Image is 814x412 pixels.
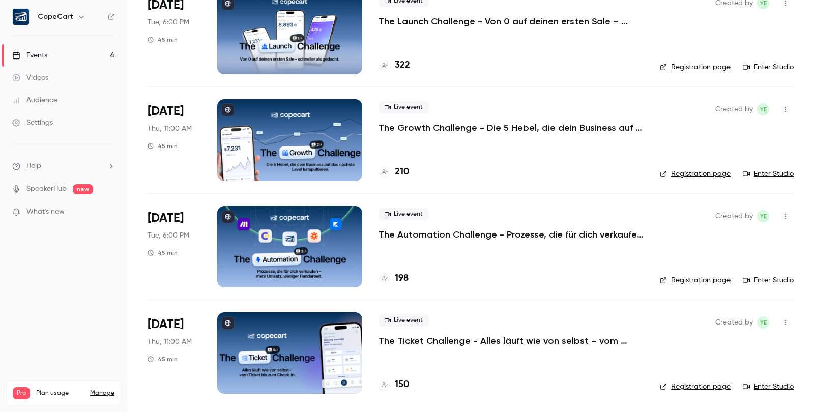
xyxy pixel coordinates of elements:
span: Yasamin Esfahani [757,210,769,222]
a: 210 [379,165,409,179]
span: Created by [715,316,753,329]
div: Oct 2 Thu, 11:00 AM (Europe/Berlin) [148,99,201,181]
span: Plan usage [36,389,84,397]
span: Created by [715,103,753,115]
div: Audience [12,95,57,105]
span: What's new [26,207,65,217]
span: Pro [13,387,30,399]
a: 150 [379,378,409,392]
span: Live event [379,101,429,113]
span: Yasamin Esfahani [757,316,769,329]
span: Live event [379,208,429,220]
span: new [73,184,93,194]
a: Registration page [660,275,731,285]
a: 198 [379,272,409,285]
a: Enter Studio [743,62,794,72]
a: Registration page [660,381,731,392]
a: Manage [90,389,114,397]
span: Created by [715,210,753,222]
span: YE [760,103,767,115]
span: Live event [379,314,429,327]
div: 45 min [148,249,178,257]
div: Events [12,50,47,61]
h4: 322 [395,58,410,72]
li: help-dropdown-opener [12,161,115,171]
div: Videos [12,73,48,83]
div: Oct 7 Tue, 6:00 PM (Europe/Berlin) [148,206,201,287]
span: Help [26,161,41,171]
a: Registration page [660,169,731,179]
a: SpeakerHub [26,184,67,194]
h4: 150 [395,378,409,392]
img: CopeCart [13,9,29,25]
span: [DATE] [148,103,184,120]
a: 322 [379,58,410,72]
h4: 198 [395,272,409,285]
div: 45 min [148,355,178,363]
div: 45 min [148,36,178,44]
span: Thu, 11:00 AM [148,124,192,134]
span: [DATE] [148,316,184,333]
span: Tue, 6:00 PM [148,17,189,27]
span: Tue, 6:00 PM [148,230,189,241]
a: The Launch Challenge - Von 0 auf deinen ersten Sale – schneller als gedacht [379,15,644,27]
a: Enter Studio [743,275,794,285]
a: Enter Studio [743,381,794,392]
h6: CopeCart [38,12,73,22]
a: The Growth Challenge - Die 5 Hebel, die dein Business auf das nächste Level katapultieren [379,122,644,134]
div: 45 min [148,142,178,150]
a: The Automation Challenge - Prozesse, die für dich verkaufen – mehr Umsatz, weniger Handarbeit [379,228,644,241]
h4: 210 [395,165,409,179]
div: Oct 9 Thu, 11:00 AM (Europe/Berlin) [148,312,201,394]
span: Thu, 11:00 AM [148,337,192,347]
a: Enter Studio [743,169,794,179]
a: Registration page [660,62,731,72]
span: YE [760,316,767,329]
span: Yasamin Esfahani [757,103,769,115]
div: Settings [12,117,53,128]
span: YE [760,210,767,222]
span: [DATE] [148,210,184,226]
a: The Ticket Challenge - Alles läuft wie von selbst – vom Ticket bis zum Check-in [379,335,644,347]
